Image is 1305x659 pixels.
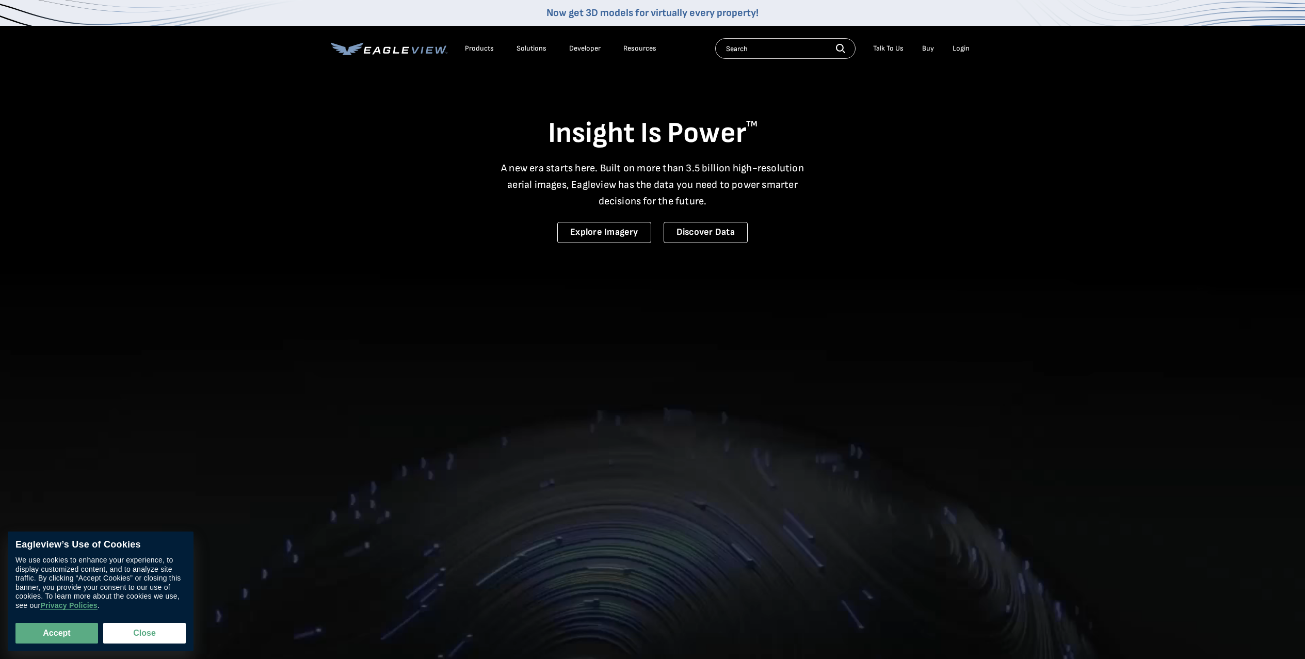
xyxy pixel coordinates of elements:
a: Privacy Policies [40,601,97,610]
div: Solutions [517,44,546,53]
button: Accept [15,623,98,644]
a: Discover Data [664,222,748,243]
div: Eagleview’s Use of Cookies [15,539,186,551]
p: A new era starts here. Built on more than 3.5 billion high-resolution aerial images, Eagleview ha... [495,160,811,210]
a: Buy [922,44,934,53]
input: Search [715,38,856,59]
sup: TM [746,119,758,129]
a: Explore Imagery [557,222,651,243]
div: Login [953,44,970,53]
h1: Insight Is Power [331,116,975,152]
a: Developer [569,44,601,53]
div: We use cookies to enhance your experience, to display customized content, and to analyze site tra... [15,556,186,610]
a: Now get 3D models for virtually every property! [546,7,759,19]
button: Close [103,623,186,644]
div: Resources [623,44,656,53]
div: Products [465,44,494,53]
div: Talk To Us [873,44,904,53]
